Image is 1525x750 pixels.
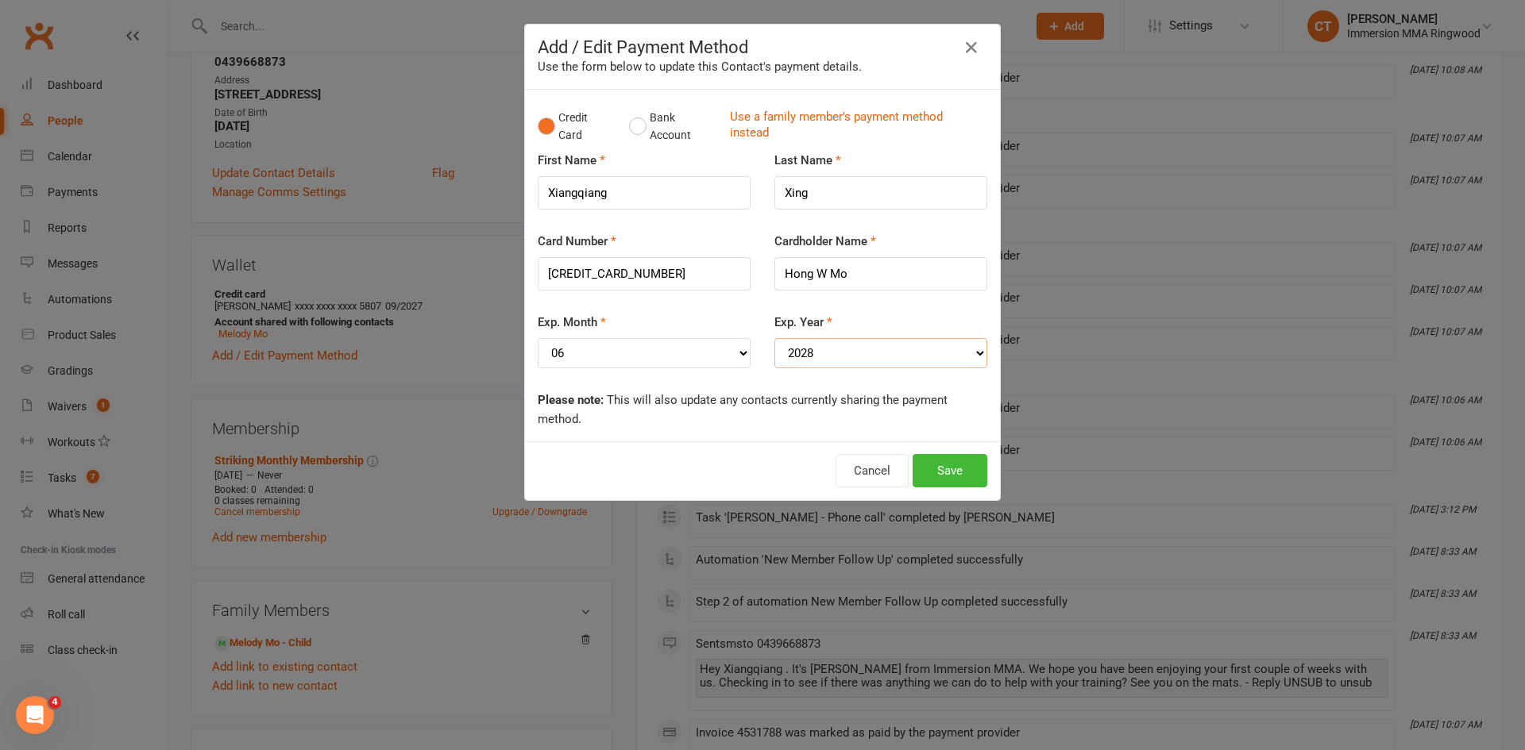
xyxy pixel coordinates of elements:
[959,35,984,60] button: Close
[836,454,909,487] button: Cancel
[629,102,717,151] button: Bank Account
[538,102,612,151] button: Credit Card
[774,151,841,170] label: Last Name
[538,257,751,290] input: XXXX-XXXX-XXXX-XXXX
[774,257,987,290] input: Name on card
[538,313,606,332] label: Exp. Month
[538,37,987,57] h4: Add / Edit Payment Method
[538,393,604,407] strong: Please note:
[538,57,987,76] div: Use the form below to update this Contact's payment details.
[730,109,979,144] a: Use a family member's payment method instead
[538,232,616,251] label: Card Number
[538,151,605,170] label: First Name
[48,696,61,709] span: 4
[538,393,948,426] span: This will also update any contacts currently sharing the payment method.
[16,696,54,734] iframe: Intercom live chat
[913,454,987,487] button: Save
[774,313,832,332] label: Exp. Year
[774,232,876,251] label: Cardholder Name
